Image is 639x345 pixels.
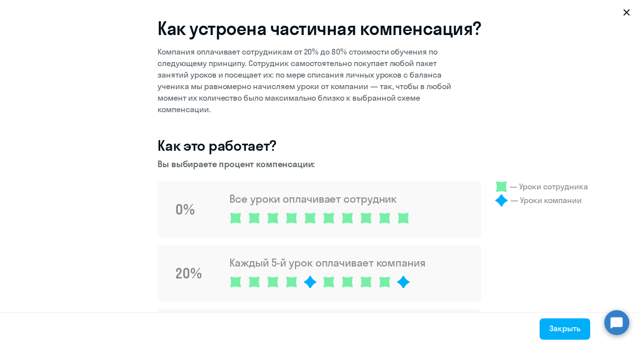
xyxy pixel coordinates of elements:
p: Каждый 5-й урок оплачивает компания [229,255,426,270]
h1: Как устроена частичная компенсация? [158,18,481,39]
div: 20% [175,264,212,282]
h2: Как это работает? [158,137,481,154]
p: Все уроки оплачивает сотрудник [229,192,412,206]
p: — Уроки сотрудника [509,181,588,192]
div: Закрыть [549,323,580,334]
div: 0% [175,200,212,218]
p: — Уроки компании [510,195,582,206]
button: Закрыть [540,318,590,340]
p: Компания оплачивает сотрудникам от 20% до 80% стоимости обучения по следующему принципу. Сотрудни... [158,46,464,115]
p: Вы выбираете процент компенсации: [158,158,481,170]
